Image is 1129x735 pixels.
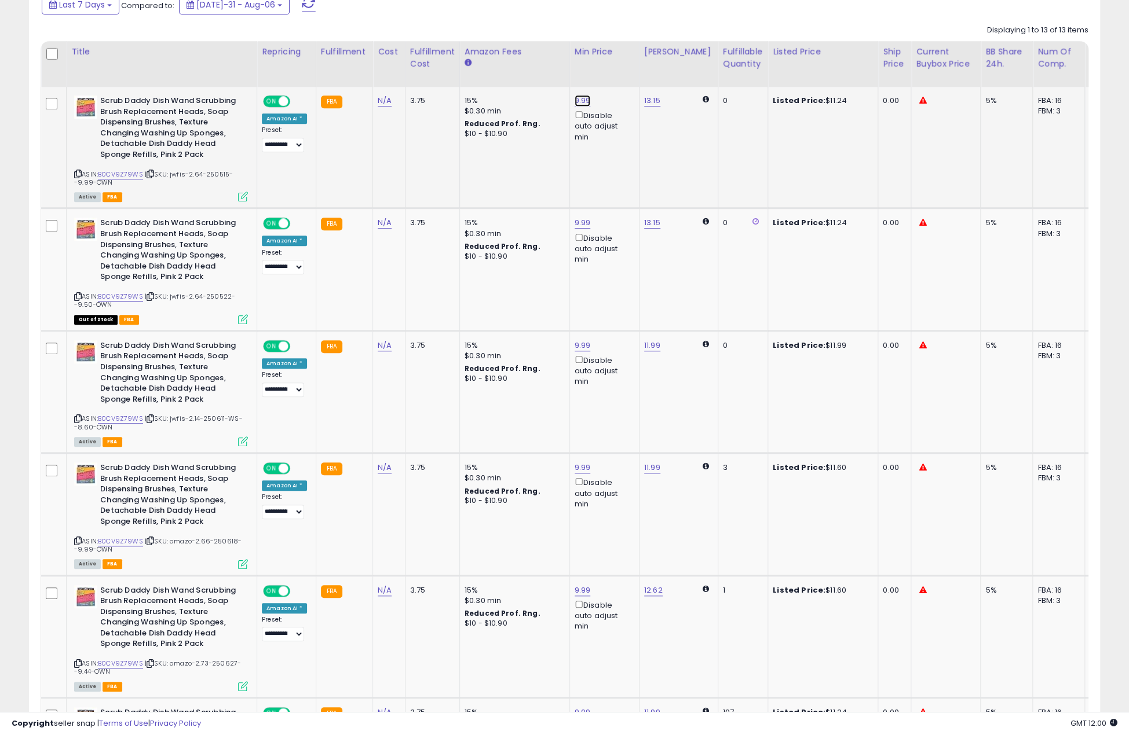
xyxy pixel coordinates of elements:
[1037,473,1076,483] div: FBM: 3
[264,219,279,229] span: ON
[378,95,392,106] a: N/A
[321,585,342,598] small: FBA
[465,619,561,629] div: $10 - $10.90
[644,46,713,58] div: [PERSON_NAME]
[98,536,143,546] a: B0CV9Z79WS
[1037,585,1076,596] div: FBA: 16
[644,95,660,106] a: 13.15
[1037,596,1076,606] div: FBM: 3
[1070,718,1117,729] span: 2025-08-14 12:00 GMT
[723,218,759,228] div: 0
[103,192,122,202] span: FBA
[100,340,241,407] b: Scrub Daddy Dish Wand Scrubbing Brush Replacement Heads, Soap Dispensing Brushes, Texture Changin...
[465,340,561,351] div: 15%
[465,229,561,239] div: $0.30 min
[575,109,630,142] div: Disable auto adjust min
[465,46,565,58] div: Amazon Fees
[264,586,279,596] span: ON
[773,585,825,596] b: Listed Price:
[465,218,561,228] div: 15%
[321,340,342,353] small: FBA
[723,95,759,106] div: 0
[773,218,869,228] div: $11.24
[465,241,540,251] b: Reduced Prof. Rng.
[74,340,248,445] div: ASIN:
[575,598,630,632] div: Disable auto adjust min
[262,616,307,642] div: Preset:
[100,95,241,163] b: Scrub Daddy Dish Wand Scrubbing Brush Replacement Heads, Soap Dispensing Brushes, Texture Changin...
[288,341,307,351] span: OFF
[985,218,1024,228] div: 5%
[74,414,243,431] span: | SKU: jwfis-2.14-250611-WS--8.60-OWN
[74,437,101,447] span: All listings currently available for purchase on Amazon
[103,559,122,569] span: FBA
[883,95,902,106] div: 0.00
[465,351,561,361] div: $0.30 min
[410,585,451,596] div: 3.75
[103,682,122,692] span: FBA
[100,585,241,652] b: Scrub Daddy Dish Wand Scrubbing Brush Replacement Heads, Soap Dispensing Brushes, Texture Changin...
[262,480,307,491] div: Amazon AI *
[1037,46,1080,70] div: Num of Comp.
[773,462,869,473] div: $11.60
[985,340,1024,351] div: 5%
[74,559,101,569] span: All listings currently available for purchase on Amazon
[262,236,307,246] div: Amazon AI *
[465,129,561,139] div: $10 - $10.90
[1037,229,1076,239] div: FBM: 3
[985,585,1024,596] div: 5%
[12,718,201,729] div: seller snap | |
[883,340,902,351] div: 0.00
[644,340,660,351] a: 11.99
[74,462,97,486] img: 51QEZ2H2EiL._SL40_.jpg
[644,585,663,596] a: 12.62
[916,46,975,70] div: Current Buybox Price
[985,46,1028,70] div: BB Share 24h.
[74,292,235,309] span: | SKU: jwfis-2.64-250522--9.50-OWN
[264,464,279,473] span: ON
[1037,95,1076,106] div: FBA: 16
[723,340,759,351] div: 0
[378,340,392,351] a: N/A
[575,462,591,473] a: 9.99
[644,217,660,229] a: 13.15
[723,46,763,70] div: Fulfillable Quantity
[378,462,392,473] a: N/A
[74,462,248,567] div: ASIN:
[1037,218,1076,228] div: FBA: 16
[98,292,143,302] a: B0CV9Z79WS
[74,659,241,676] span: | SKU: amazo-2.73-250627--9.44-OWN
[74,218,248,322] div: ASIN:
[321,462,342,475] small: FBA
[74,218,97,241] img: 51QEZ2H2EiL._SL40_.jpg
[100,218,241,285] b: Scrub Daddy Dish Wand Scrubbing Brush Replacement Heads, Soap Dispensing Brushes, Texture Changin...
[465,486,540,496] b: Reduced Prof. Rng.
[723,462,759,473] div: 3
[410,95,451,106] div: 3.75
[262,249,307,275] div: Preset:
[410,462,451,473] div: 3.75
[465,585,561,596] div: 15%
[98,170,143,179] a: B0CV9Z79WS
[1037,340,1076,351] div: FBA: 16
[262,126,307,152] div: Preset:
[74,192,101,202] span: All listings currently available for purchase on Amazon
[465,106,561,116] div: $0.30 min
[288,219,307,229] span: OFF
[575,217,591,229] a: 9.99
[378,217,392,229] a: N/A
[985,462,1024,473] div: 5%
[99,718,148,729] a: Terms of Use
[987,25,1088,36] div: Displaying 1 to 13 of 13 items
[378,585,392,596] a: N/A
[12,718,54,729] strong: Copyright
[74,536,242,554] span: | SKU: amazo-2.66-250618--9.99-OWN
[465,58,472,68] small: Amazon Fees.
[288,586,307,596] span: OFF
[98,414,143,424] a: B0CV9Z79WS
[465,95,561,106] div: 15%
[321,218,342,230] small: FBA
[74,340,97,363] img: 51QEZ2H2EiL._SL40_.jpg
[465,252,561,262] div: $10 - $10.90
[410,218,451,228] div: 3.75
